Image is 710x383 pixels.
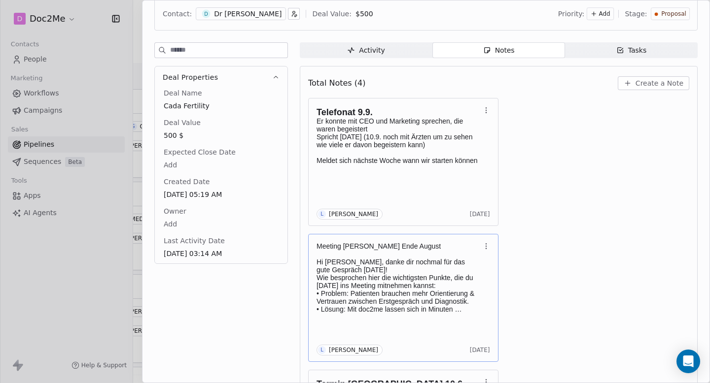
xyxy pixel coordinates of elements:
p: Spricht [DATE] (10.9. noch mit Ärzten um zu sehen wie viele er davon begeistern kann) [317,133,480,149]
div: Deal Properties [155,88,287,263]
span: Created Date [162,177,212,187]
span: Add [164,219,279,229]
span: Priority: [558,9,585,19]
span: Deal Name [162,88,204,98]
p: Wie besprochen hier die wichtigsten Punkte, die du [DATE] ins Meeting mitnehmen kannst: [317,274,480,289]
button: Create a Note [618,76,689,90]
span: [DATE] [470,346,490,354]
p: Meldet sich nächste Woche wann wir starten können [317,157,480,164]
p: Hi [PERSON_NAME], danke dir nochmal für das gute Gespräch [DATE]! [317,258,480,274]
h1: Telefonat 9.9. [317,107,480,117]
div: [PERSON_NAME] [329,211,378,218]
span: $ 500 [355,10,373,18]
span: 500 $ [164,130,279,140]
span: Cada Fertility [164,101,279,111]
span: Total Notes (4) [308,77,365,89]
button: Deal Properties [155,66,287,88]
p: •⁠ ⁠Problem: Patienten brauchen mehr Orientierung & Vertrauen zwischen Erstgespräch und Diagnostik. [317,289,480,305]
span: Add [164,160,279,170]
span: Proposal [661,10,686,18]
span: Stage: [625,9,647,19]
span: Add [599,10,610,18]
div: Tasks [616,45,647,56]
div: Open Intercom Messenger [676,350,700,373]
span: Last Activity Date [162,236,227,246]
div: Deal Value: [312,9,351,19]
span: Deal Value [162,118,203,128]
span: Create a Note [636,78,683,88]
div: Contact: [163,9,192,19]
p: Er konnte mit CEO und Marketing sprechen, die waren begeistert [317,117,480,133]
span: [DATE] 03:14 AM [164,249,279,258]
span: [DATE] [470,210,490,218]
span: [DATE] 05:19 AM [164,190,279,199]
div: [PERSON_NAME] [329,347,378,353]
span: Owner [162,206,188,216]
span: Expected Close Date [162,147,238,157]
div: L [320,346,323,354]
div: Activity [347,45,385,56]
div: L [320,210,323,218]
span: D [202,10,211,18]
p: Meeting [PERSON_NAME] Ende August [317,242,480,250]
div: Dr [PERSON_NAME] [214,9,282,19]
span: Deal Properties [163,72,218,82]
p: •⁠ ⁠Lösung: Mit doc2me lassen sich in Minuten Kurzvideos für Discovery, Pre- & Post-Appointment E... [317,305,480,313]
